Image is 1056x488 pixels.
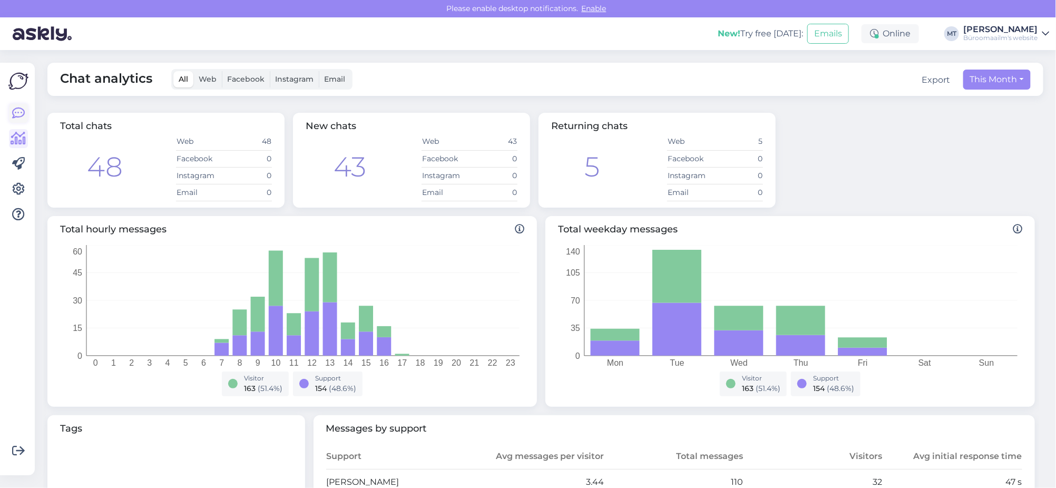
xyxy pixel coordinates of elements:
[361,358,371,367] tspan: 15
[219,358,224,367] tspan: 7
[227,74,265,84] span: Facebook
[922,74,951,86] button: Export
[73,268,82,277] tspan: 45
[315,384,327,393] span: 154
[918,358,932,367] tspan: Sat
[93,358,98,367] tspan: 0
[60,422,292,436] span: Tags
[73,324,82,333] tspan: 15
[718,28,740,38] b: New!
[244,374,282,383] div: Visitor
[176,184,224,201] td: Email
[256,358,260,367] tspan: 9
[176,133,224,150] td: Web
[470,358,479,367] tspan: 21
[244,384,256,393] span: 163
[326,444,465,470] th: Support
[8,71,28,91] img: Askly Logo
[979,358,994,367] tspan: Sun
[379,358,389,367] tspan: 16
[334,147,366,188] div: 43
[794,358,808,367] tspan: Thu
[422,167,470,184] td: Instagram
[397,358,407,367] tspan: 17
[224,167,272,184] td: 0
[307,358,317,367] tspan: 12
[488,358,497,367] tspan: 22
[730,358,748,367] tspan: Wed
[571,324,580,333] tspan: 35
[470,167,517,184] td: 0
[452,358,461,367] tspan: 20
[551,120,628,132] span: Returning chats
[579,4,610,13] span: Enable
[465,444,604,470] th: Avg messages per visitor
[422,133,470,150] td: Web
[813,374,854,383] div: Support
[73,296,82,305] tspan: 30
[744,444,883,470] th: Visitors
[470,184,517,201] td: 0
[566,247,580,256] tspan: 140
[715,133,763,150] td: 5
[566,268,580,277] tspan: 105
[670,358,685,367] tspan: Tue
[715,150,763,167] td: 0
[165,358,170,367] tspan: 4
[575,351,580,360] tspan: 0
[60,222,524,237] span: Total hourly messages
[60,69,152,90] span: Chat analytics
[179,74,188,84] span: All
[827,384,854,393] span: ( 48.6 %)
[129,358,134,367] tspan: 2
[963,34,1038,42] div: Büroomaailm's website
[275,74,314,84] span: Instagram
[963,25,1050,42] a: [PERSON_NAME]Büroomaailm's website
[883,444,1022,470] th: Avg initial response time
[422,150,470,167] td: Facebook
[715,167,763,184] td: 0
[224,150,272,167] td: 0
[326,422,1023,436] span: Messages by support
[60,120,112,132] span: Total chats
[944,26,959,41] div: MT
[199,74,217,84] span: Web
[607,358,623,367] tspan: Mon
[807,24,849,44] button: Emails
[667,167,715,184] td: Instagram
[324,74,345,84] span: Email
[813,384,825,393] span: 154
[756,384,780,393] span: ( 51.4 %)
[506,358,515,367] tspan: 23
[742,374,780,383] div: Visitor
[306,120,356,132] span: New chats
[604,444,744,470] th: Total messages
[224,184,272,201] td: 0
[434,358,443,367] tspan: 19
[271,358,281,367] tspan: 10
[201,358,206,367] tspan: 6
[558,222,1022,237] span: Total weekday messages
[87,147,123,188] div: 48
[325,358,335,367] tspan: 13
[77,351,82,360] tspan: 0
[147,358,152,367] tspan: 3
[571,296,580,305] tspan: 70
[238,358,242,367] tspan: 8
[585,147,600,188] div: 5
[862,24,919,43] div: Online
[718,27,803,40] div: Try free [DATE]:
[344,358,353,367] tspan: 14
[416,358,425,367] tspan: 18
[111,358,116,367] tspan: 1
[667,133,715,150] td: Web
[858,358,868,367] tspan: Fri
[963,70,1031,90] button: This Month
[963,25,1038,34] div: [PERSON_NAME]
[183,358,188,367] tspan: 5
[315,374,356,383] div: Support
[422,184,470,201] td: Email
[176,167,224,184] td: Instagram
[329,384,356,393] span: ( 48.6 %)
